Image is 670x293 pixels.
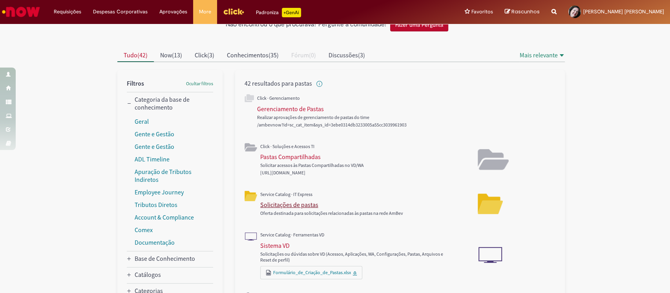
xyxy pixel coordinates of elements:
img: click_logo_yellow_360x200.png [223,5,244,17]
span: [PERSON_NAME] [PERSON_NAME] [583,8,664,15]
div: Padroniza [256,8,301,17]
span: Rascunhos [511,8,540,15]
span: Despesas Corporativas [93,8,148,16]
span: Favoritos [471,8,493,16]
button: Fazer uma Pergunta [390,18,448,31]
span: Aprovações [159,8,187,16]
p: +GenAi [282,8,301,17]
a: Rascunhos [505,8,540,16]
span: More [199,8,211,16]
img: ServiceNow [1,4,41,20]
h2: Não encontrou o que procurava? Pergunte à comunidade! [226,21,386,28]
span: Requisições [54,8,81,16]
